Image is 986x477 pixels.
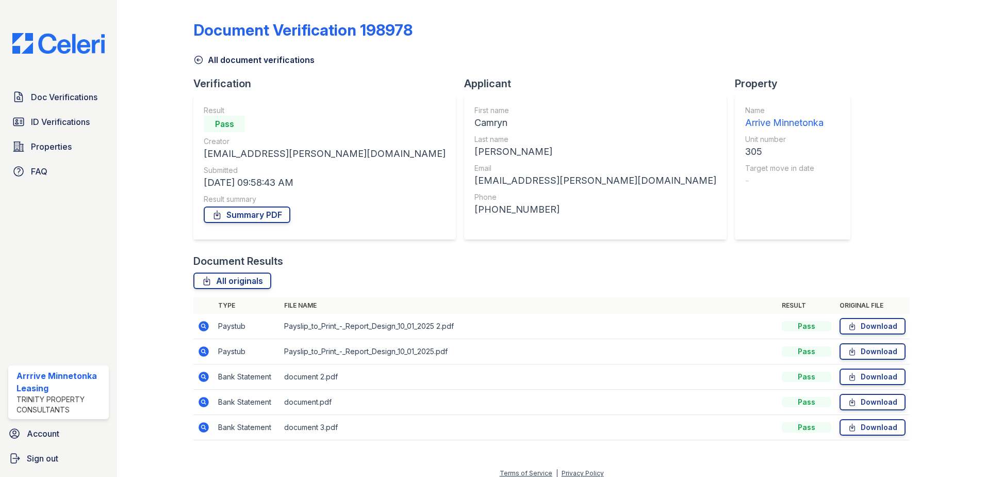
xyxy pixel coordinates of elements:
[17,370,105,394] div: Arrrive Minnetonka Leasing
[204,116,245,132] div: Pass
[280,364,778,390] td: document 2.pdf
[782,397,831,407] div: Pass
[204,165,446,176] div: Submitted
[474,134,716,145] div: Last name
[31,165,47,178] span: FAQ
[8,136,109,157] a: Properties
[193,76,464,91] div: Verification
[474,116,716,130] div: Camryn
[204,176,446,190] div: [DATE] 09:58:43 AM
[27,452,58,465] span: Sign out
[193,54,315,66] a: All document verifications
[8,161,109,182] a: FAQ
[474,105,716,116] div: First name
[214,415,280,440] td: Bank Statement
[280,339,778,364] td: Payslip_to_Print_-_Report_Design_10_01_2025.pdf
[280,297,778,314] th: File name
[745,105,824,116] div: Name
[745,134,824,145] div: Unit number
[204,105,446,116] div: Result
[31,91,97,103] span: Doc Verifications
[500,469,552,477] a: Terms of Service
[4,33,113,54] img: CE_Logo_Blue-a8612792a0a2168367f1c8372b55b34899dd931a85d93a1a3d3e32e68fde9ad4.png
[835,297,910,314] th: Original file
[745,173,824,188] div: -
[214,297,280,314] th: Type
[4,448,113,469] a: Sign out
[745,163,824,173] div: Target move in date
[31,116,90,128] span: ID Verifications
[778,297,835,314] th: Result
[214,390,280,415] td: Bank Statement
[782,321,831,331] div: Pass
[31,140,72,153] span: Properties
[193,21,413,39] div: Document Verification 198978
[204,206,290,223] a: Summary PDF
[782,372,831,382] div: Pass
[556,469,558,477] div: |
[464,76,735,91] div: Applicant
[474,173,716,188] div: [EMAIL_ADDRESS][PERSON_NAME][DOMAIN_NAME]
[735,76,859,91] div: Property
[204,136,446,147] div: Creator
[840,318,906,335] a: Download
[840,369,906,385] a: Download
[745,116,824,130] div: Arrive Minnetonka
[8,112,109,132] a: ID Verifications
[474,192,716,202] div: Phone
[204,194,446,204] div: Result summary
[782,346,831,357] div: Pass
[474,163,716,173] div: Email
[840,419,906,436] a: Download
[214,314,280,339] td: Paystub
[474,145,716,159] div: [PERSON_NAME]
[4,423,113,444] a: Account
[474,202,716,217] div: [PHONE_NUMBER]
[8,87,109,107] a: Doc Verifications
[745,105,824,130] a: Name Arrive Minnetonka
[193,254,283,268] div: Document Results
[280,415,778,440] td: document 3.pdf
[204,147,446,161] div: [EMAIL_ADDRESS][PERSON_NAME][DOMAIN_NAME]
[280,314,778,339] td: Payslip_to_Print_-_Report_Design_10_01_2025 2.pdf
[27,427,59,440] span: Account
[840,343,906,360] a: Download
[214,339,280,364] td: Paystub
[214,364,280,390] td: Bank Statement
[193,273,271,289] a: All originals
[745,145,824,159] div: 305
[782,422,831,433] div: Pass
[840,394,906,410] a: Download
[280,390,778,415] td: document.pdf
[562,469,604,477] a: Privacy Policy
[943,436,976,467] iframe: chat widget
[17,394,105,415] div: Trinity Property Consultants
